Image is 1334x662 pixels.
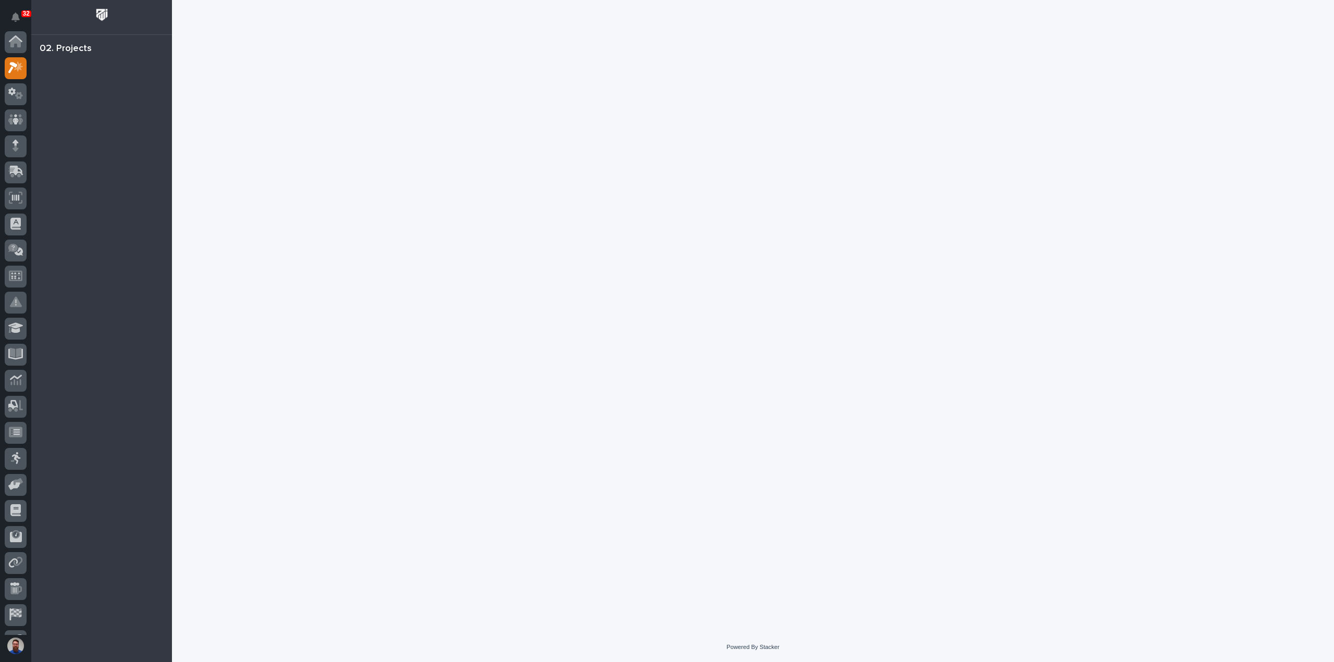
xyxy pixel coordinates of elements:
[13,13,27,29] div: Notifications32
[5,635,27,657] button: users-avatar
[726,644,779,650] a: Powered By Stacker
[23,10,30,17] p: 32
[5,6,27,28] button: Notifications
[92,5,112,24] img: Workspace Logo
[40,43,92,55] div: 02. Projects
